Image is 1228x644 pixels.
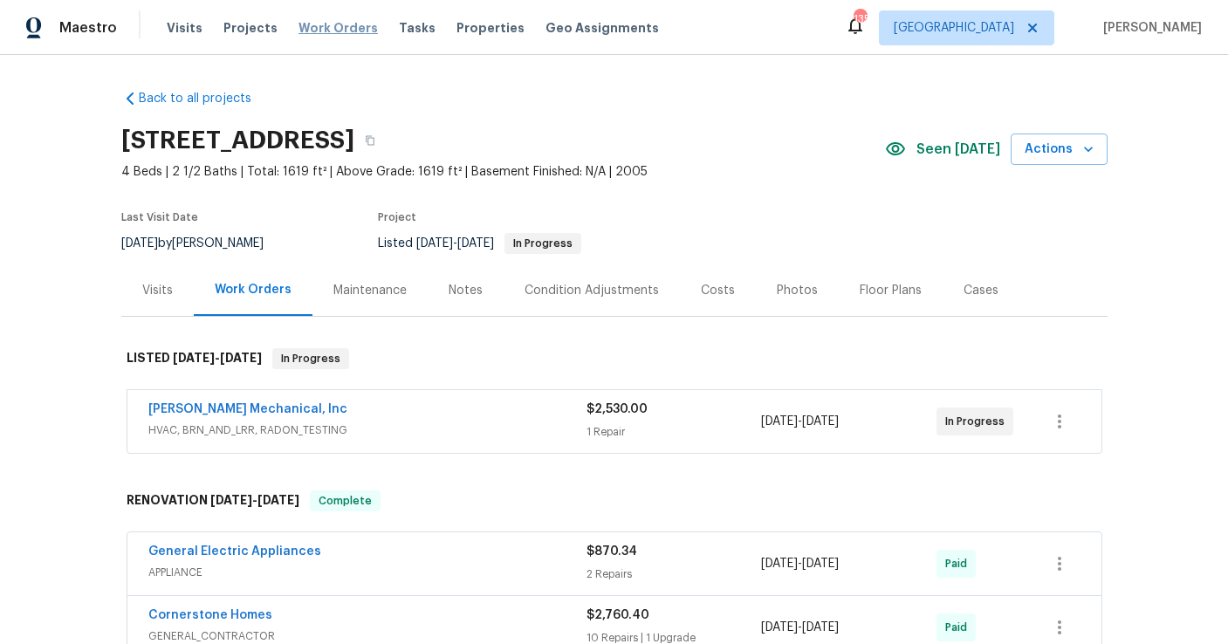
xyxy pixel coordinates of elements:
span: Visits [167,19,202,37]
span: Complete [312,492,379,510]
div: Notes [449,282,483,299]
div: Condition Adjustments [525,282,659,299]
span: Paid [945,555,974,572]
div: RENOVATION [DATE]-[DATE]Complete [121,473,1108,529]
span: Projects [223,19,278,37]
div: Photos [777,282,818,299]
span: [DATE] [802,558,839,570]
div: Visits [142,282,173,299]
button: Copy Address [354,125,386,156]
span: - [173,352,262,364]
span: Seen [DATE] [916,140,1000,158]
span: 4 Beds | 2 1/2 Baths | Total: 1619 ft² | Above Grade: 1619 ft² | Basement Finished: N/A | 2005 [121,163,885,181]
span: [DATE] [761,415,798,428]
h6: LISTED [127,348,262,369]
button: Actions [1011,134,1108,166]
a: Back to all projects [121,90,289,107]
span: [DATE] [173,352,215,364]
span: $870.34 [587,545,637,558]
span: In Progress [274,350,347,367]
a: General Electric Appliances [148,545,321,558]
span: $2,530.00 [587,403,648,415]
span: Listed [378,237,581,250]
span: - [761,555,839,572]
span: [DATE] [416,237,453,250]
span: APPLIANCE [148,564,587,581]
div: 1 Repair [587,423,762,441]
div: Cases [964,282,998,299]
span: Geo Assignments [545,19,659,37]
div: LISTED [DATE]-[DATE]In Progress [121,331,1108,387]
span: In Progress [506,238,580,249]
div: Maintenance [333,282,407,299]
span: Work Orders [298,19,378,37]
div: Costs [701,282,735,299]
span: Last Visit Date [121,212,198,223]
span: - [210,494,299,506]
span: Paid [945,619,974,636]
a: Cornerstone Homes [148,609,272,621]
span: - [761,619,839,636]
h6: RENOVATION [127,490,299,511]
span: [DATE] [761,558,798,570]
span: [DATE] [457,237,494,250]
div: Work Orders [215,281,292,298]
div: by [PERSON_NAME] [121,233,285,254]
span: [GEOGRAPHIC_DATA] [894,19,1014,37]
span: In Progress [945,413,1012,430]
span: [DATE] [802,415,839,428]
div: 2 Repairs [587,565,762,583]
span: Tasks [399,22,436,34]
span: [PERSON_NAME] [1096,19,1202,37]
div: 135 [854,10,866,28]
span: HVAC, BRN_AND_LRR, RADON_TESTING [148,421,587,439]
span: - [416,237,494,250]
span: Maestro [59,19,117,37]
span: [DATE] [761,621,798,634]
span: [DATE] [220,352,262,364]
span: - [761,413,839,430]
a: [PERSON_NAME] Mechanical, Inc [148,403,347,415]
span: $2,760.40 [587,609,649,621]
span: [DATE] [802,621,839,634]
div: Floor Plans [860,282,922,299]
span: Properties [456,19,525,37]
span: [DATE] [210,494,252,506]
span: Project [378,212,416,223]
span: Actions [1025,139,1094,161]
h2: [STREET_ADDRESS] [121,132,354,149]
span: [DATE] [257,494,299,506]
span: [DATE] [121,237,158,250]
